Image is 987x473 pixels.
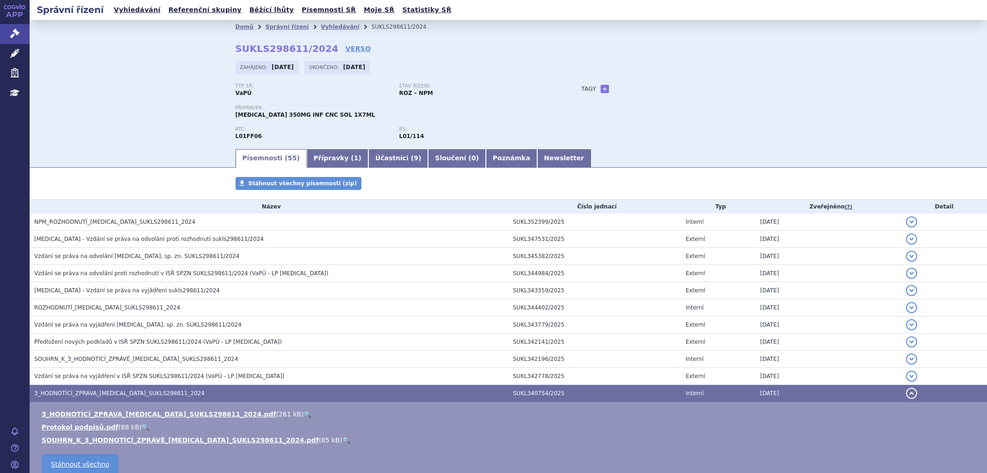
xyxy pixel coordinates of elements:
[901,200,987,214] th: Detail
[686,253,705,259] span: Externí
[756,316,901,334] td: [DATE]
[34,287,220,294] span: LIBTAYO - Vzdání se práva na vyjádření sukls298611/2024
[509,200,681,214] th: Číslo jednací
[42,410,276,418] a: 3_HODNOTÍCÍ_ZPRÁVA_[MEDICAL_DATA]_SUKLS298611_2024.pdf
[906,302,917,313] button: detail
[509,334,681,351] td: SUKL342141/2025
[279,410,301,418] span: 261 kB
[686,390,704,397] span: Interní
[42,435,978,445] li: ( )
[756,299,901,316] td: [DATE]
[509,265,681,282] td: SUKL344984/2025
[686,236,705,242] span: Externí
[34,339,282,345] span: Předložení nových podkladů v ISŘ SPZN SUKLS298611/2024 (VaPÚ - LP LIBTAYO)
[236,149,307,168] a: Písemnosti (55)
[906,388,917,399] button: detail
[372,20,439,34] li: SUKLS298611/2024
[34,253,239,259] span: Vzdání se práva na odvolání LIBTAYO, sp. zn. SUKLS298611/2024
[34,373,285,379] span: Vzdání se práva na vyjádření v ISŘ SPZN SUKLS298611/2024 (VaPÚ - LP LIBTAYO)
[236,112,375,118] span: [MEDICAL_DATA] 350MG INF CNC SOL 1X7ML
[42,410,978,419] li: ( )
[756,385,901,402] td: [DATE]
[345,44,371,53] a: VERSO
[486,149,537,168] a: Poznámka
[166,4,244,16] a: Referenční skupiny
[756,334,901,351] td: [DATE]
[906,268,917,279] button: detail
[236,83,390,89] p: Typ SŘ:
[342,436,350,444] a: 🔍
[236,43,339,54] strong: SUKLS298611/2024
[236,24,254,30] a: Domů
[509,299,681,316] td: SUKL344402/2025
[686,219,704,225] span: Interní
[142,423,149,431] a: 🔍
[361,4,397,16] a: Moje SŘ
[756,214,901,231] td: [DATE]
[509,282,681,299] td: SUKL343359/2025
[309,63,341,71] span: Ukončeno:
[509,248,681,265] td: SUKL345382/2025
[34,322,242,328] span: Vzdání se práva na vyjádření LIBTAYO, sp. zn. SUKLS298611/2024
[236,133,262,139] strong: CEMIPLIMAB
[34,390,205,397] span: 3_HODNOTÍCÍ_ZPRÁVA_LIBTAYO_SUKLS298611_2024
[681,200,756,214] th: Typ
[844,204,852,210] abbr: (?)
[756,231,901,248] td: [DATE]
[399,83,554,89] p: Stav řízení:
[343,64,365,70] strong: [DATE]
[756,265,901,282] td: [DATE]
[756,351,901,368] td: [DATE]
[272,64,294,70] strong: [DATE]
[321,436,340,444] span: 85 kB
[121,423,139,431] span: 88 kB
[236,177,362,190] a: Stáhnout všechny písemnosti (zip)
[906,353,917,365] button: detail
[756,368,901,385] td: [DATE]
[42,436,319,444] a: SOUHRN_K_3_HODNOTÍCÍ_ZPRÁVĚ_[MEDICAL_DATA]_SUKLS298611_2024.pdf
[368,149,428,168] a: Účastníci (9)
[906,216,917,227] button: detail
[906,251,917,262] button: detail
[509,368,681,385] td: SUKL342778/2025
[686,373,705,379] span: Externí
[288,154,297,162] span: 55
[307,149,368,168] a: Přípravky (1)
[399,133,424,139] strong: cemiplimab
[686,356,704,362] span: Interní
[906,336,917,347] button: detail
[686,322,705,328] span: Externí
[756,200,901,214] th: Zveřejněno
[34,219,195,225] span: NPM_ROZHODNUTÍ_LIBTAYO_SUKLS298611_2024
[756,248,901,265] td: [DATE]
[34,236,264,242] span: LIBTAYO - Vzdání se práva na odvolání proti rozhodnutí sukls298611/2024
[509,351,681,368] td: SUKL342196/2025
[236,126,390,132] p: ATC:
[509,214,681,231] td: SUKL352399/2025
[34,270,329,277] span: Vzdání se práva na odvolání proti rozhodnutí v ISŘ SPZN SUKLS298611/2024 (VaPÚ - LP LIBTAYO)
[111,4,163,16] a: Vyhledávání
[399,4,454,16] a: Statistiky SŘ
[472,154,476,162] span: 0
[582,83,596,95] h3: Tagy
[428,149,485,168] a: Sloučení (0)
[686,287,705,294] span: Externí
[686,270,705,277] span: Externí
[354,154,359,162] span: 1
[906,233,917,245] button: detail
[756,282,901,299] td: [DATE]
[34,356,238,362] span: SOUHRN_K_3_HODNOTÍCÍ_ZPRÁVĚ_LIBTAYO_SUKLS298611_2024
[240,63,269,71] span: Zahájeno:
[247,4,297,16] a: Běžící lhůty
[399,126,554,132] p: RS:
[42,423,118,431] a: Protokol podpisů.pdf
[399,90,433,96] strong: ROZ – NPM
[248,180,357,187] span: Stáhnout všechny písemnosti (zip)
[414,154,418,162] span: 9
[34,304,180,311] span: ROZHODNUTÍ_LIBTAYO_SUKLS298611_2024
[236,105,563,111] p: Přípravek:
[686,339,705,345] span: Externí
[304,410,311,418] a: 🔍
[537,149,591,168] a: Newsletter
[906,319,917,330] button: detail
